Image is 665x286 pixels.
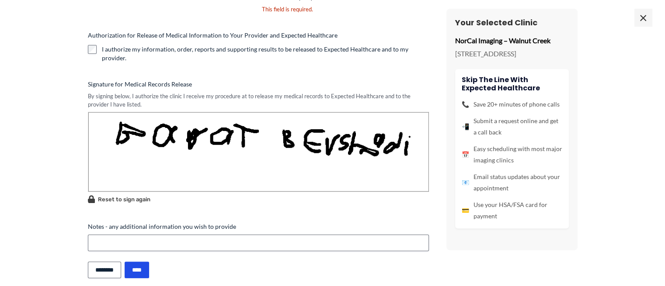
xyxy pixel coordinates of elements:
[634,9,652,26] span: ×
[462,205,469,216] span: 💳
[462,121,469,132] span: 📲
[88,194,150,204] button: Reset to sign again
[455,34,569,47] p: NorCal Imaging – Walnut Creek
[88,31,338,40] legend: Authorization for Release of Medical Information to Your Provider and Expected Healthcare
[462,99,562,110] li: Save 20+ minutes of phone calls
[88,80,429,89] label: Signature for Medical Records Release
[88,112,429,192] img: Signature Image
[462,171,562,194] li: Email status updates about your appointment
[462,99,469,110] span: 📞
[262,5,429,14] div: This field is required.
[462,177,469,188] span: 📧
[462,199,562,222] li: Use your HSA/FSA card for payment
[88,92,429,108] div: By signing below, I authorize the clinic I receive my procedure at to release my medical records ...
[455,47,569,60] p: [STREET_ADDRESS]
[88,222,429,231] label: Notes - any additional information you wish to provide
[462,143,562,166] li: Easy scheduling with most major imaging clinics
[462,76,562,92] h4: Skip the line with Expected Healthcare
[102,45,429,62] label: I authorize my information, order, reports and supporting results to be released to Expected Heal...
[455,17,569,28] h3: Your Selected Clinic
[462,115,562,138] li: Submit a request online and get a call back
[462,149,469,160] span: 📅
